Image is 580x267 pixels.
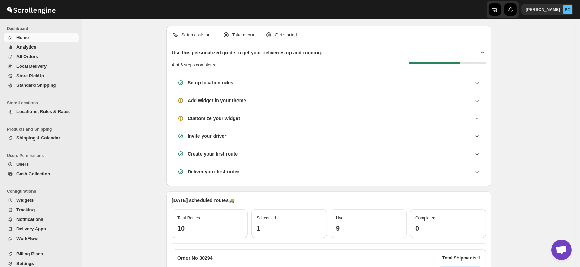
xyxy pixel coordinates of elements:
span: Local Delivery [16,64,47,69]
button: Analytics [4,42,79,52]
span: Tracking [16,207,35,212]
button: Billing Plans [4,249,79,259]
h3: Create your first route [188,150,238,157]
h3: Deliver your first order [188,168,239,175]
span: Home [16,35,29,40]
h3: 10 [177,224,242,232]
span: Delivery Apps [16,226,46,231]
span: WorkFlow [16,236,38,241]
span: Cash Collection [16,171,50,176]
button: WorkFlow [4,234,79,243]
button: Home [4,33,79,42]
span: Locations, Rules & Rates [16,109,70,114]
h2: Order No 30294 [177,255,213,262]
span: Total Routes [177,216,200,221]
span: Users Permissions [7,153,79,158]
button: Locations, Rules & Rates [4,107,79,117]
button: Users [4,160,79,169]
button: Widgets [4,196,79,205]
button: Delivery Apps [4,224,79,234]
h3: Setup location rules [188,79,233,86]
button: Notifications [4,215,79,224]
span: Settings [16,261,34,266]
span: Configurations [7,189,79,194]
span: Brajesh Giri [563,5,572,14]
h3: 0 [415,224,480,232]
p: [DATE] scheduled routes 🚚 [172,197,486,204]
span: Standard Shipping [16,83,56,88]
h2: Use this personalized guide to get your deliveries up and running. [172,49,322,56]
span: Analytics [16,44,36,50]
p: Setup assistant [181,31,212,38]
span: Dashboard [7,26,79,31]
p: Total Shipments: 1 [442,255,480,262]
span: Widgets [16,198,34,203]
h3: Invite your driver [188,133,227,139]
h3: 1 [257,224,322,232]
h3: 9 [336,224,401,232]
span: Scheduled [257,216,276,221]
span: All Orders [16,54,38,59]
text: BG [565,8,570,12]
p: Get started [275,31,297,38]
span: Notifications [16,217,43,222]
span: Users [16,162,29,167]
img: ScrollEngine [5,1,57,18]
button: Tracking [4,205,79,215]
button: User menu [521,4,573,15]
span: Live [336,216,344,221]
span: Store Locations [7,100,79,106]
p: Take a tour [232,31,254,38]
button: All Orders [4,52,79,62]
h3: Add widget in your theme [188,97,246,104]
span: Products and Shipping [7,126,79,132]
span: Billing Plans [16,251,43,256]
p: [PERSON_NAME] [526,7,560,12]
span: Completed [415,216,435,221]
span: Store PickUp [16,73,44,78]
span: Shipping & Calendar [16,135,60,141]
button: Cash Collection [4,169,79,179]
button: Shipping & Calendar [4,133,79,143]
p: 4 of 6 steps completed [172,62,217,68]
h3: Customize your widget [188,115,240,122]
div: Open chat [551,240,572,260]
